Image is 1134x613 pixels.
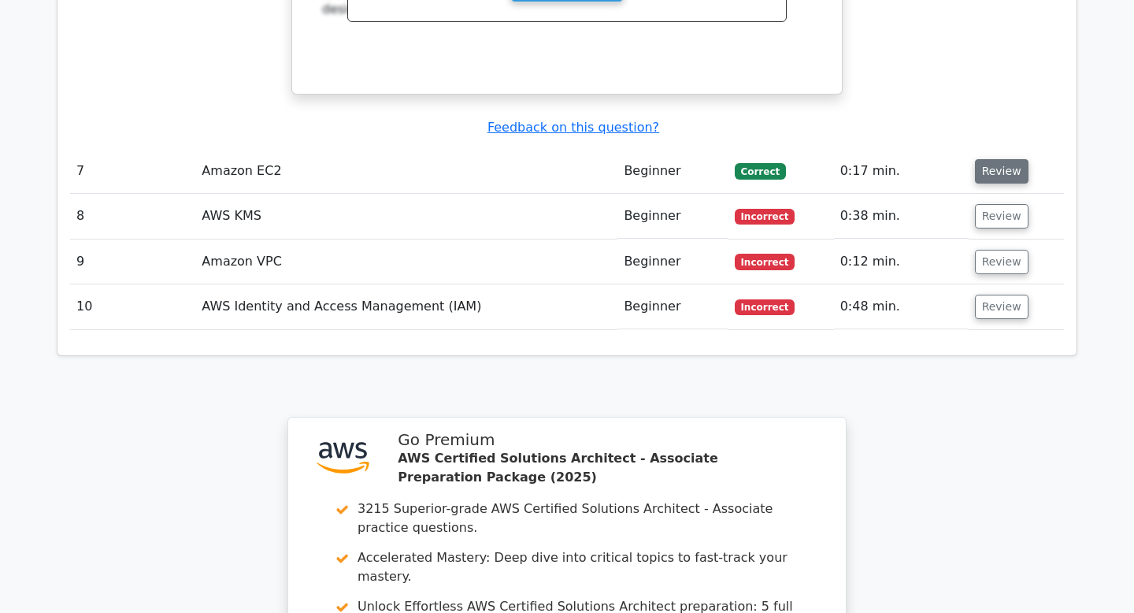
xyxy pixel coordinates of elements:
[70,149,195,194] td: 7
[834,194,969,239] td: 0:38 min.
[617,149,728,194] td: Beginner
[195,194,617,239] td: AWS KMS
[70,194,195,239] td: 8
[834,284,969,329] td: 0:48 min.
[195,149,617,194] td: Amazon EC2
[195,284,617,329] td: AWS Identity and Access Management (IAM)
[617,284,728,329] td: Beginner
[735,299,795,315] span: Incorrect
[834,149,969,194] td: 0:17 min.
[975,204,1028,228] button: Review
[975,295,1028,319] button: Review
[487,120,659,135] a: Feedback on this question?
[195,240,617,284] td: Amazon VPC
[975,250,1028,274] button: Review
[735,209,795,225] span: Incorrect
[617,194,728,239] td: Beginner
[70,240,195,284] td: 9
[70,284,195,329] td: 10
[735,254,795,269] span: Incorrect
[975,159,1028,184] button: Review
[834,240,969,284] td: 0:12 min.
[617,240,728,284] td: Beginner
[735,163,786,179] span: Correct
